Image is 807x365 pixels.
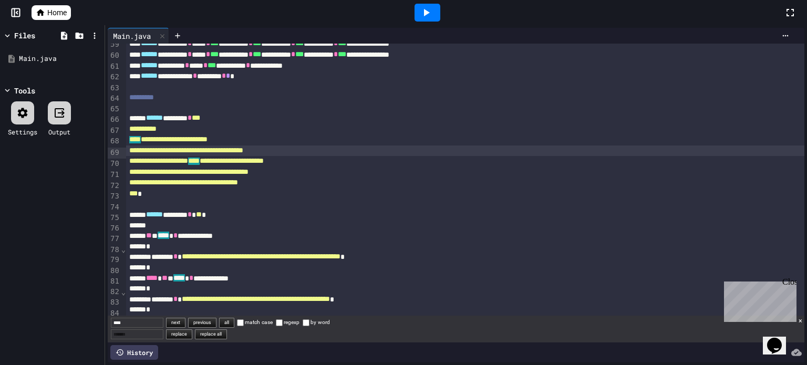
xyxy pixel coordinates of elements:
[47,7,67,18] span: Home
[108,181,121,192] div: 72
[108,114,121,126] div: 66
[108,61,121,72] div: 61
[121,288,126,296] span: Fold line
[14,85,35,96] div: Tools
[108,28,169,44] div: Main.java
[108,83,121,93] div: 63
[108,159,121,170] div: 70
[108,308,121,319] div: 84
[108,213,121,224] div: 75
[8,127,37,137] div: Settings
[32,5,71,20] a: Home
[108,148,121,159] div: 69
[237,319,273,325] label: match case
[110,345,158,360] div: History
[108,202,121,213] div: 74
[108,30,156,41] div: Main.java
[108,255,121,266] div: 79
[108,170,121,181] div: 71
[763,323,796,354] iframe: chat widget
[108,223,121,234] div: 76
[48,127,70,137] div: Output
[111,318,163,328] input: Find
[108,126,121,137] div: 67
[188,318,216,328] button: previous
[108,136,121,147] div: 68
[166,318,185,328] button: next
[108,266,121,276] div: 80
[720,277,796,322] iframe: chat widget
[14,30,35,41] div: Files
[108,245,121,255] div: 78
[108,287,121,297] div: 82
[303,319,309,326] input: by word
[237,319,244,326] input: match case
[108,39,121,50] div: 59
[303,319,330,325] label: by word
[195,329,227,339] button: replace all
[121,245,126,254] span: Fold line
[276,319,283,326] input: regexp
[108,72,121,83] div: 62
[108,50,121,61] div: 60
[276,319,299,325] label: regexp
[111,329,163,339] input: Replace
[108,297,121,308] div: 83
[166,329,192,339] button: replace
[799,316,802,326] button: close
[108,234,121,245] div: 77
[108,104,121,114] div: 65
[19,54,101,64] div: Main.java
[108,276,121,287] div: 81
[219,318,234,328] button: all
[108,191,121,202] div: 73
[4,4,73,67] div: Chat with us now!Close
[108,93,121,105] div: 64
